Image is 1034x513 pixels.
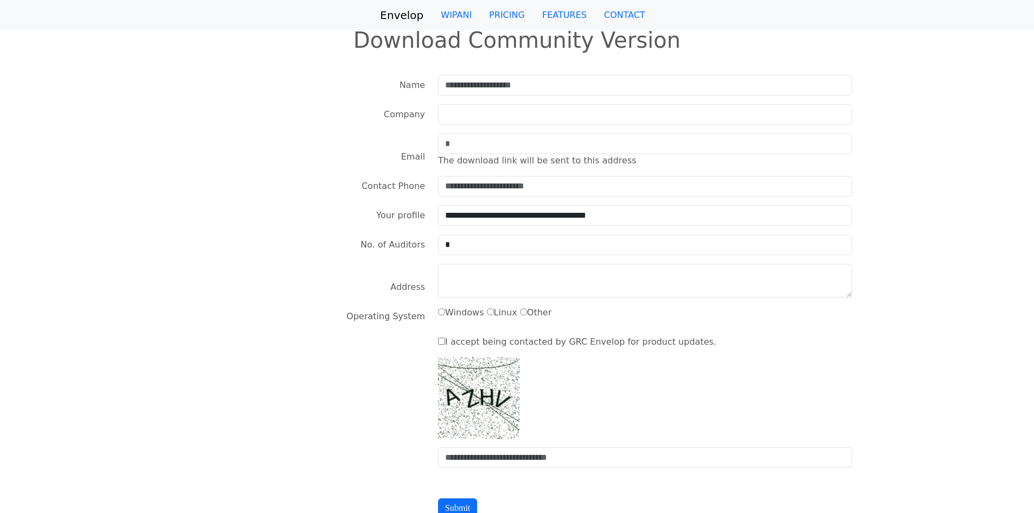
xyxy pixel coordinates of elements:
[520,306,551,319] label: Other
[534,4,595,26] a: FEATURES
[376,205,425,226] label: Your profile
[7,27,1027,53] h1: Download Community Version
[520,308,527,315] input: Other
[487,306,517,319] label: Linux
[480,4,534,26] a: PRICING
[346,306,425,327] label: Operating System
[438,357,519,439] img: captcha
[438,335,716,349] label: I accept being contacted by GRC Envelop for product updates.
[438,306,484,319] label: Windows
[360,235,425,255] label: No. of Auditors
[390,277,425,297] label: Address
[438,308,445,315] input: Windows
[432,4,480,26] a: WIPANI
[487,308,494,315] input: Linux
[438,155,636,166] span: The download link will be sent to this address
[380,4,423,26] a: Envelop
[595,4,654,26] a: CONTACT
[438,338,445,345] input: I accept being contacted by GRC Envelop for product updates.
[384,104,425,125] label: Company
[401,147,425,167] label: Email
[361,176,425,197] label: Contact Phone
[399,75,425,96] label: Name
